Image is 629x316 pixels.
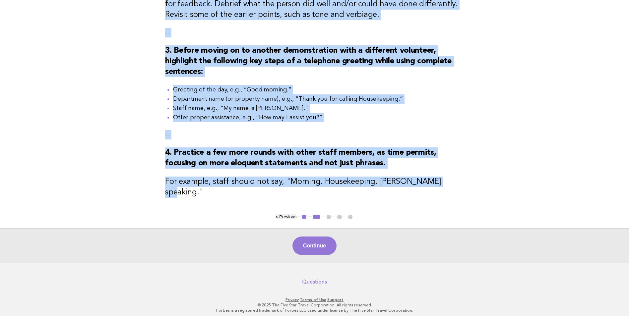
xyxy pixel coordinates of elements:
[285,297,299,302] a: Privacy
[301,214,307,220] button: 1
[276,214,296,219] button: < Previous
[165,47,452,76] strong: 3. Before moving on to another demonstration with a different volunteer, highlight the following ...
[302,279,327,285] a: Questions
[165,28,464,37] p: --
[112,302,518,308] p: © 2025 The Five Star Travel Corporation. All rights reserved.
[165,130,464,139] p: --
[292,237,337,255] button: Continue
[173,104,464,113] li: Staff name, e.g., “My name is [PERSON_NAME].”
[112,297,518,302] p: · ·
[165,177,464,198] h3: For example, staff should not say, "Morning. Housekeeping. [PERSON_NAME] speaking."
[327,297,344,302] a: Support
[112,308,518,313] p: Forbes is a registered trademark of Forbes LLC used under license by The Five Star Travel Corpora...
[165,149,436,167] strong: 4. Practice a few more rounds with other staff members, as time permits, focusing on more eloquen...
[173,94,464,104] li: Department name (or property name), e.g., “Thank you for calling Housekeeping.”
[300,297,326,302] a: Terms of Use
[173,113,464,122] li: Offer proper assistance, e.g., “How may I assist you?”
[173,85,464,94] li: Greeting of the day, e.g., “Good morning.”
[312,214,321,220] button: 2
